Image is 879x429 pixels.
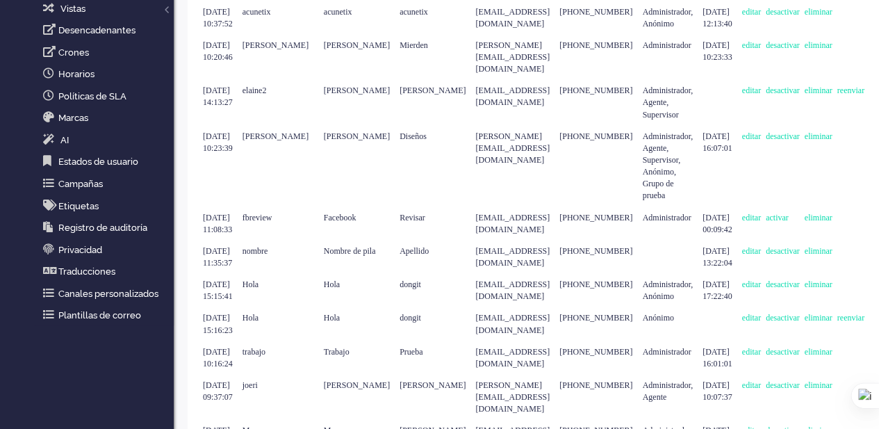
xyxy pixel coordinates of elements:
[400,7,428,17] font: acunetix
[766,131,800,141] font: desactivar
[766,246,805,256] a: desactivar
[40,88,174,104] a: Políticas de SLA
[243,7,271,17] font: acunetix
[805,131,837,141] a: eliminar
[203,380,233,402] font: [DATE] 09:37:07
[40,220,174,235] a: Registro de auditoría
[58,91,126,102] font: Políticas de SLA
[203,347,233,369] font: [DATE] 10:16:24
[742,347,766,357] a: editar
[203,213,232,234] font: [DATE] 11:08:33
[805,380,832,390] font: eliminar
[703,7,732,29] font: [DATE] 12:13:40
[324,280,340,289] font: Hola
[742,86,761,95] font: editar
[766,280,805,289] a: desactivar
[766,246,800,256] font: desactivar
[559,131,632,141] font: [PHONE_NUMBER]
[742,7,761,17] font: editar
[642,213,691,222] font: Administrador
[742,213,761,222] font: editar
[400,86,466,95] font: [PERSON_NAME]
[324,7,352,17] font: acunetix
[203,131,233,153] font: [DATE] 10:23:39
[58,266,115,277] font: Traducciones
[766,347,800,357] font: desactivar
[642,313,673,323] font: Anónimo
[324,246,376,256] font: Nombre de pila
[58,69,95,79] font: Horarios
[742,40,761,50] font: editar
[742,380,766,390] a: editar
[203,313,233,334] font: [DATE] 15:16:23
[40,307,174,323] a: Plantillas de correo
[40,66,174,81] a: Horarios
[742,246,761,256] font: editar
[400,347,422,357] font: Prueba
[742,246,766,256] a: editar
[703,246,732,268] font: [DATE] 13:22:04
[58,289,158,299] font: Canales personalizados
[742,280,761,289] font: editar
[400,380,466,390] font: [PERSON_NAME]
[324,86,390,95] font: [PERSON_NAME]
[40,22,174,38] a: Desencadenantes
[203,40,233,62] font: [DATE] 10:20:46
[742,347,761,357] font: editar
[400,280,421,289] font: dongit
[766,380,800,390] font: desactivar
[243,246,268,256] font: nombre
[742,131,766,141] a: editar
[703,40,732,62] font: [DATE] 10:23:33
[805,280,837,289] a: eliminar
[642,280,693,301] font: Administrador, Anónimo
[642,40,691,50] font: Administrador
[243,347,265,357] font: trabajo
[58,310,141,321] font: Plantillas de correo
[203,246,232,268] font: [DATE] 11:35:37
[805,313,832,323] font: eliminar
[58,201,99,211] font: Etiquetas
[642,86,693,119] font: Administrador, Agente, Supervisor
[742,313,766,323] a: editar
[837,313,869,323] a: reenviar
[805,313,837,323] a: eliminar
[400,40,428,50] font: Mierden
[766,7,800,17] font: desactivar
[766,280,800,289] font: desactivar
[805,213,837,222] a: eliminar
[805,347,832,357] font: eliminar
[475,86,550,107] font: [EMAIL_ADDRESS][DOMAIN_NAME]
[58,179,103,189] font: Campañas
[703,347,732,369] font: [DATE] 16:01:01
[58,222,147,233] font: Registro de auditoría
[805,40,837,50] a: eliminar
[243,131,309,141] font: [PERSON_NAME]
[324,40,390,50] font: [PERSON_NAME]
[703,213,732,234] font: [DATE] 00:09:42
[475,40,550,74] font: [PERSON_NAME][EMAIL_ADDRESS][DOMAIN_NAME]
[805,246,837,256] a: eliminar
[766,313,805,323] a: desactivar
[837,86,864,95] font: reenviar
[559,40,632,50] font: [PHONE_NUMBER]
[559,280,632,289] font: [PHONE_NUMBER]
[742,7,766,17] a: editar
[243,280,258,289] font: Hola
[837,86,869,95] a: reenviar
[243,313,258,323] font: Hola
[559,313,632,323] font: [PHONE_NUMBER]
[805,280,832,289] font: eliminar
[203,7,233,29] font: [DATE] 10:37:52
[766,86,805,95] a: desactivar
[40,132,174,147] a: Ai
[400,213,425,222] font: Revisar
[766,40,800,50] font: desactivar
[766,213,789,222] font: activar
[805,40,832,50] font: eliminar
[766,380,805,390] a: desactivar
[400,313,421,323] font: dongit
[40,154,174,169] a: Estados de usuario
[742,280,766,289] a: editar
[642,380,693,402] font: Administrador, Agente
